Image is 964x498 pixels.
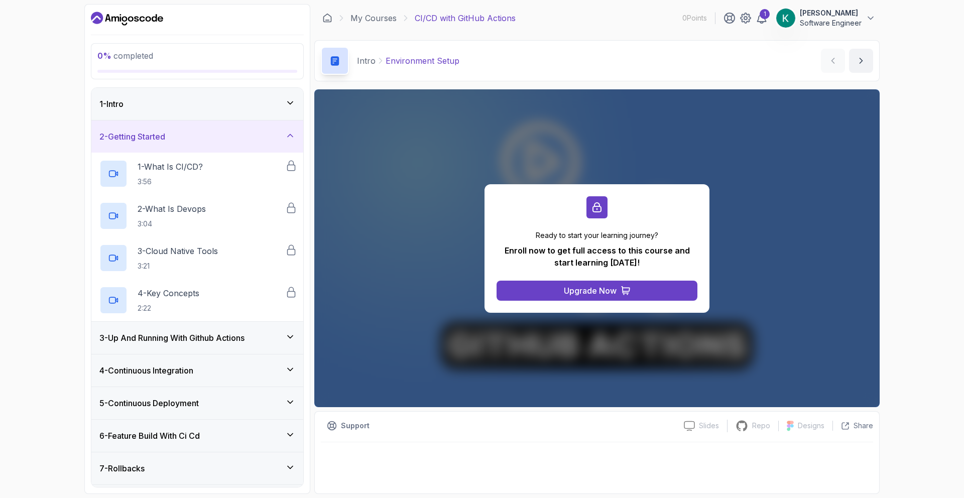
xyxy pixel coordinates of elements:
[497,244,697,269] p: Enroll now to get full access to this course and start learning [DATE]!
[760,9,770,19] div: 1
[99,332,245,344] h3: 3 - Up And Running With Github Actions
[99,131,165,143] h3: 2 - Getting Started
[138,219,206,229] p: 3:04
[97,51,153,61] span: completed
[849,49,873,73] button: next content
[138,177,203,187] p: 3:56
[832,421,873,431] button: Share
[682,13,707,23] p: 0 Points
[138,203,206,215] p: 2 - What Is Devops
[138,303,199,313] p: 2:22
[800,8,862,18] p: [PERSON_NAME]
[138,261,218,271] p: 3:21
[91,452,303,484] button: 7-Rollbacks
[798,421,824,431] p: Designs
[91,354,303,387] button: 4-Continuous Integration
[341,421,370,431] p: Support
[91,88,303,120] button: 1-Intro
[138,161,203,173] p: 1 - What Is CI/CD?
[99,430,200,442] h3: 6 - Feature Build With Ci Cd
[91,322,303,354] button: 3-Up And Running With Github Actions
[99,160,295,188] button: 1-What Is CI/CD?3:56
[99,286,295,314] button: 4-Key Concepts2:22
[350,12,397,24] a: My Courses
[564,285,617,297] div: Upgrade Now
[97,51,111,61] span: 0 %
[322,13,332,23] a: Dashboard
[99,244,295,272] button: 3-Cloud Native Tools3:21
[756,12,768,24] a: 1
[91,420,303,452] button: 6-Feature Build With Ci Cd
[386,55,459,67] p: Environment Setup
[821,49,845,73] button: previous content
[752,421,770,431] p: Repo
[99,98,124,110] h3: 1 - Intro
[497,281,697,301] button: Upgrade Now
[99,397,199,409] h3: 5 - Continuous Deployment
[99,202,295,230] button: 2-What Is Devops3:04
[854,421,873,431] p: Share
[415,12,516,24] p: CI/CD with GitHub Actions
[357,55,376,67] p: Intro
[138,287,199,299] p: 4 - Key Concepts
[497,230,697,240] p: Ready to start your learning journey?
[699,421,719,431] p: Slides
[776,8,876,28] button: user profile image[PERSON_NAME]Software Engineer
[321,418,376,434] button: Support button
[91,387,303,419] button: 5-Continuous Deployment
[138,245,218,257] p: 3 - Cloud Native Tools
[800,18,862,28] p: Software Engineer
[99,462,145,474] h3: 7 - Rollbacks
[91,11,163,27] a: Dashboard
[99,364,193,377] h3: 4 - Continuous Integration
[91,120,303,153] button: 2-Getting Started
[776,9,795,28] img: user profile image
